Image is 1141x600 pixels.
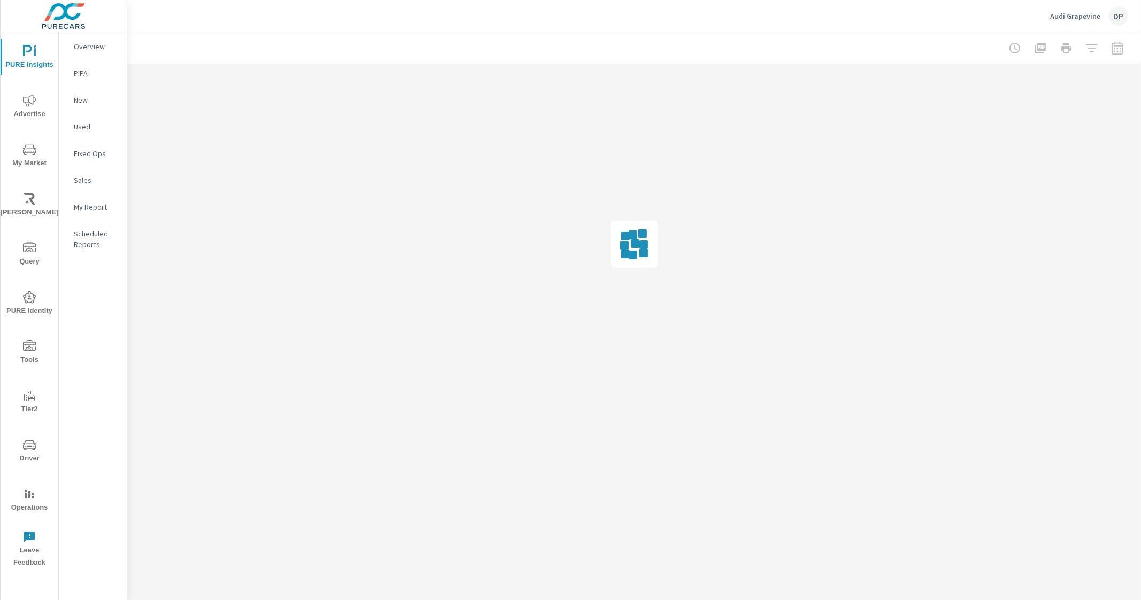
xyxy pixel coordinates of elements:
p: Used [74,121,118,132]
p: Fixed Ops [74,148,118,159]
p: Scheduled Reports [74,228,118,250]
span: Tools [4,340,55,366]
div: Sales [59,172,127,188]
span: Operations [4,488,55,514]
div: Fixed Ops [59,145,127,161]
span: Tier2 [4,389,55,416]
p: My Report [74,202,118,212]
div: nav menu [1,32,58,573]
span: PURE Identity [4,291,55,317]
p: Overview [74,41,118,52]
span: Driver [4,439,55,465]
p: Sales [74,175,118,186]
div: PIPA [59,65,127,81]
div: New [59,92,127,108]
span: [PERSON_NAME] [4,193,55,219]
div: DP [1109,6,1128,26]
div: My Report [59,199,127,215]
span: My Market [4,143,55,170]
p: PIPA [74,68,118,79]
span: Query [4,242,55,268]
span: Advertise [4,94,55,120]
div: Scheduled Reports [59,226,127,252]
div: Overview [59,39,127,55]
p: Audi Grapevine [1050,11,1100,21]
p: New [74,95,118,105]
span: Leave Feedback [4,530,55,569]
span: PURE Insights [4,45,55,71]
div: Used [59,119,127,135]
